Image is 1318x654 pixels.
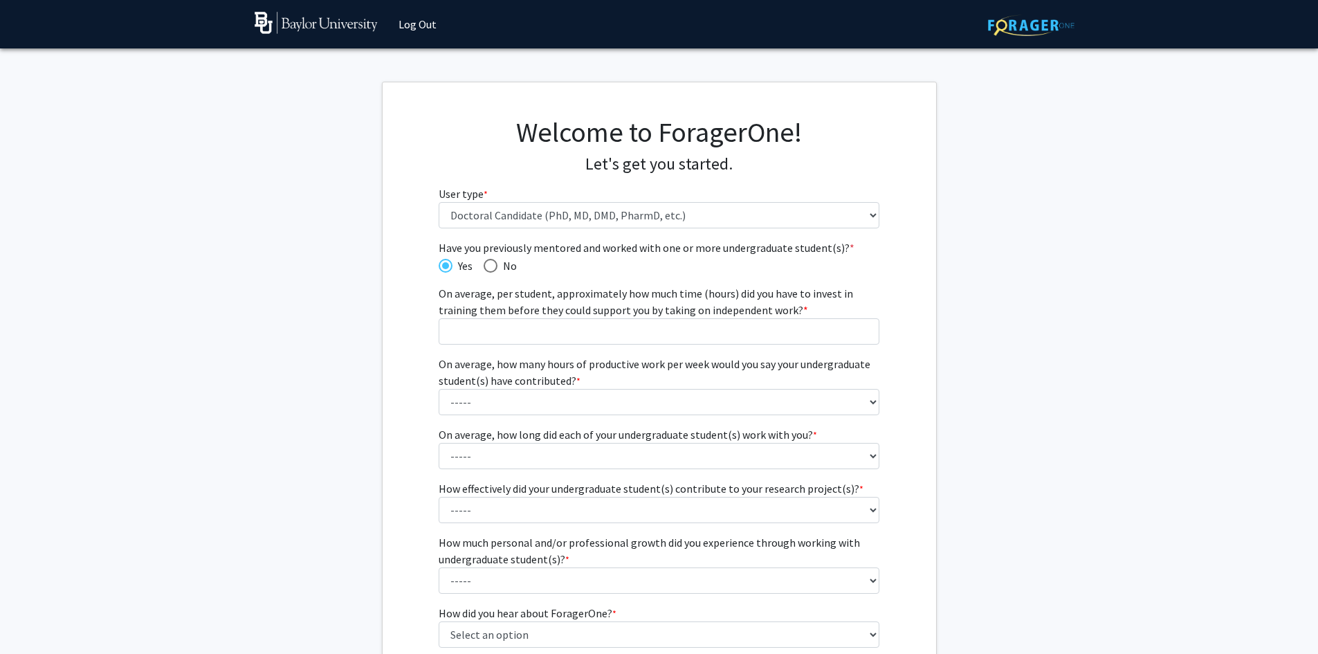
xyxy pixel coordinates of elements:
h4: Let's get you started. [439,154,879,174]
label: On average, how long did each of your undergraduate student(s) work with you? [439,426,817,443]
span: Yes [452,257,473,274]
label: How much personal and/or professional growth did you experience through working with undergraduat... [439,534,879,567]
label: On average, how many hours of productive work per week would you say your undergraduate student(s... [439,356,879,389]
span: Have you previously mentored and worked with one or more undergraduate student(s)? [439,239,879,256]
img: Baylor University Logo [255,12,378,34]
h1: Welcome to ForagerOne! [439,116,879,149]
label: User type [439,185,488,202]
iframe: Chat [10,592,59,644]
img: ForagerOne Logo [988,15,1074,36]
span: No [497,257,517,274]
span: On average, per student, approximately how much time (hours) did you have to invest in training t... [439,287,853,317]
label: How did you hear about ForagerOne? [439,605,616,621]
mat-radio-group: Have you previously mentored and worked with one or more undergraduate student(s)? [439,256,879,274]
label: How effectively did your undergraduate student(s) contribute to your research project(s)? [439,480,863,497]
